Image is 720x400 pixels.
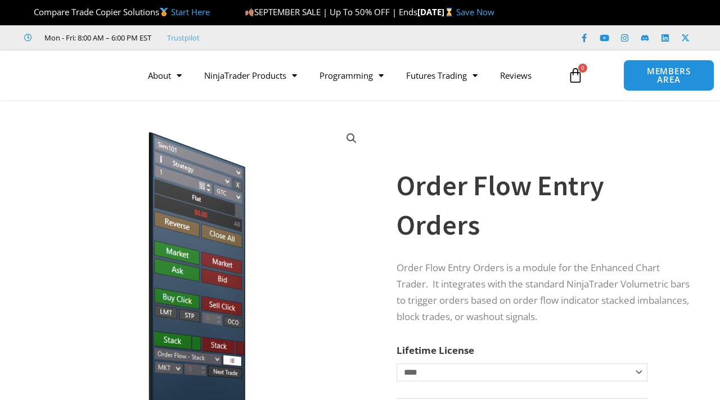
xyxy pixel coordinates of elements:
[245,6,417,17] span: SEPTEMBER SALE | Up To 50% OFF | Ends
[308,62,395,88] a: Programming
[137,62,193,88] a: About
[137,62,561,88] nav: Menu
[160,8,168,16] img: 🥇
[635,67,703,84] span: MEMBERS AREA
[578,64,587,73] span: 0
[42,31,151,44] span: Mon - Fri: 8:00 AM – 6:00 PM EST
[551,59,600,92] a: 0
[489,62,543,88] a: Reviews
[24,6,210,17] span: Compare Trade Copier Solutions
[445,8,453,16] img: ⌛
[167,31,200,44] a: Trustpilot
[397,344,474,357] label: Lifetime License
[417,6,456,17] strong: [DATE]
[25,8,33,16] img: 🏆
[245,8,254,16] img: 🍂
[623,60,714,91] a: MEMBERS AREA
[397,260,692,325] p: Order Flow Entry Orders is a module for the Enhanced Chart Trader. It integrates with the standar...
[395,62,489,88] a: Futures Trading
[456,6,494,17] a: Save Now
[341,128,362,149] a: View full-screen image gallery
[171,6,210,17] a: Start Here
[193,62,308,88] a: NinjaTrader Products
[11,55,132,96] img: LogoAI | Affordable Indicators – NinjaTrader
[397,166,692,245] h1: Order Flow Entry Orders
